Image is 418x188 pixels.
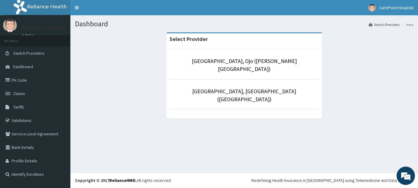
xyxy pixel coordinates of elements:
a: [GEOGRAPHIC_DATA], [GEOGRAPHIC_DATA] ([GEOGRAPHIC_DATA]) [192,88,296,103]
li: Here [400,22,413,27]
strong: Copyright © 2017 . [75,178,137,183]
img: User Image [3,18,17,32]
a: RelianceHMO [109,178,136,183]
span: Tariffs [13,104,24,110]
a: Online [21,33,36,38]
a: Switch Providers [369,22,400,27]
div: Redefining Heath Insurance in [GEOGRAPHIC_DATA] using Telemedicine and Data Science! [252,177,413,183]
a: [GEOGRAPHIC_DATA], Ojo ([PERSON_NAME][GEOGRAPHIC_DATA]) [192,57,297,72]
span: Dashboard [13,64,33,69]
span: Claims [13,91,25,96]
strong: Select Provider [170,35,208,42]
span: CarePoint Hospital [379,5,413,10]
h1: Dashboard [75,20,413,28]
footer: All rights reserved. [70,172,418,188]
span: Switch Providers [13,50,44,56]
img: User Image [368,4,376,12]
p: CarePoint Hospital [21,25,66,30]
